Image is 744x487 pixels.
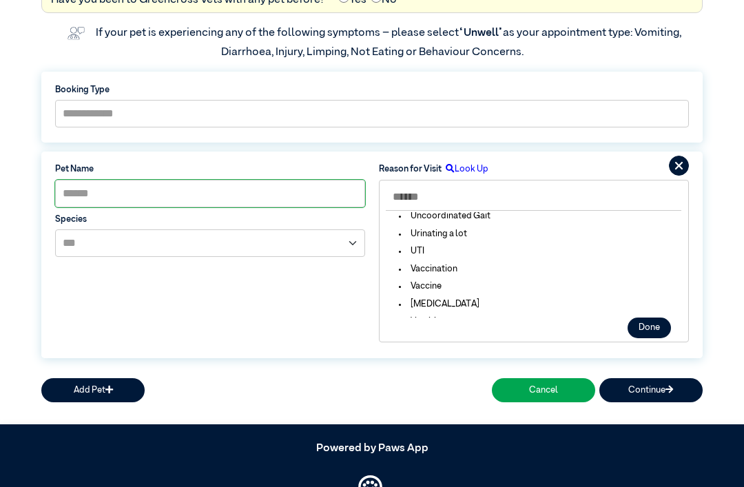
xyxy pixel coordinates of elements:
[391,227,476,240] li: Urinating a lot
[391,262,466,276] li: Vaccination
[391,315,455,328] li: Vomiting
[63,22,89,44] img: vet
[96,28,683,58] label: If your pet is experiencing any of the following symptoms – please select as your appointment typ...
[492,378,595,402] button: Cancel
[55,213,365,226] label: Species
[459,28,503,39] span: “Unwell”
[379,163,442,176] label: Reason for Visit
[391,298,488,311] li: [MEDICAL_DATA]
[55,163,365,176] label: Pet Name
[599,378,703,402] button: Continue
[55,83,689,96] label: Booking Type
[391,209,499,222] li: Uncoordinated Gait
[628,318,671,338] button: Done
[391,280,451,293] li: Vaccine
[41,442,703,455] h5: Powered by Paws App
[442,163,488,176] label: Look Up
[41,378,145,402] button: Add Pet
[391,245,433,258] li: UTI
